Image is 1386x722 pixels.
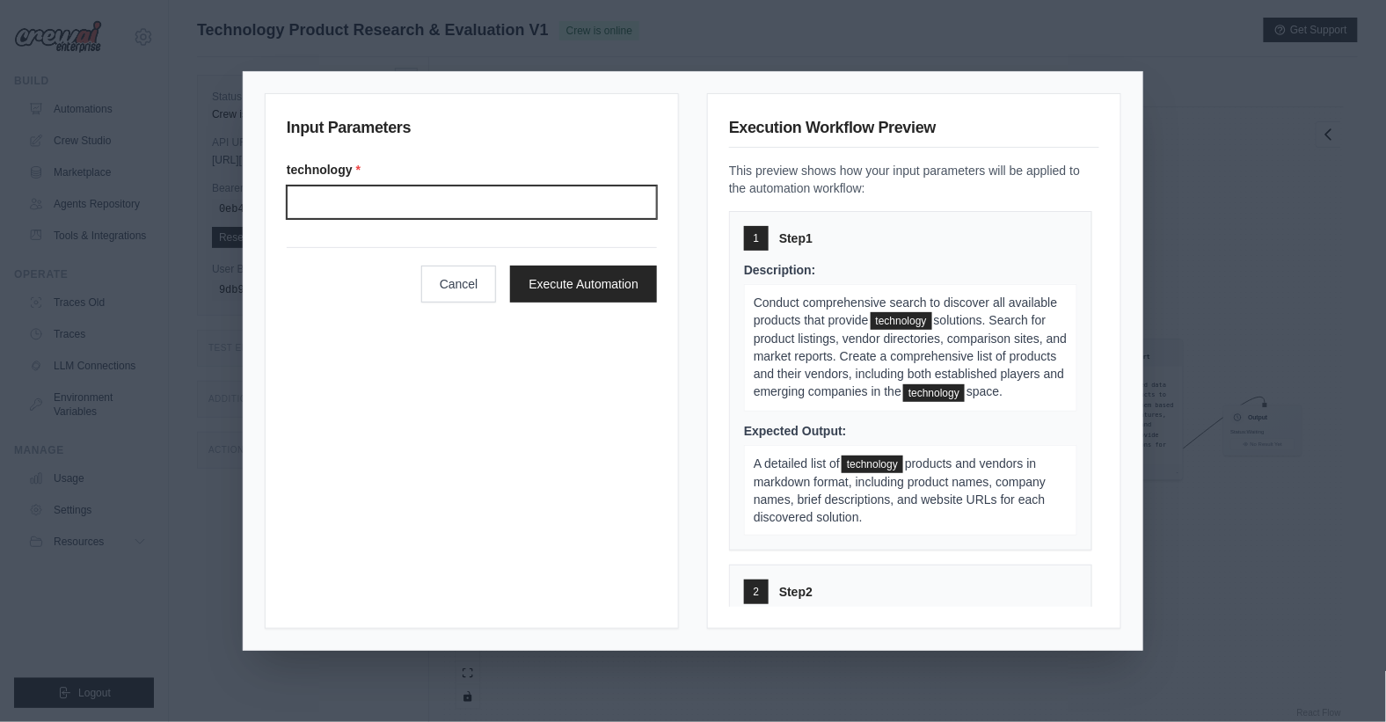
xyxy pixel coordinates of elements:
[744,263,816,277] span: Description:
[754,295,1058,327] span: Conduct comprehensive search to discover all available products that provide
[287,115,657,147] h3: Input Parameters
[754,313,1067,398] span: solutions. Search for product listings, vendor directories, comparison sites, and market reports....
[510,266,657,303] button: Execute Automation
[287,161,657,179] label: technology
[967,384,1003,398] span: space.
[754,456,1046,524] span: products and vendors in markdown format, including product names, company names, brief descriptio...
[779,230,813,247] span: Step 1
[744,424,847,438] span: Expected Output:
[754,231,760,245] span: 1
[754,585,760,599] span: 2
[779,583,813,601] span: Step 2
[754,456,840,470] span: A detailed list of
[729,115,1099,148] h3: Execution Workflow Preview
[729,162,1099,197] p: This preview shows how your input parameters will be applied to the automation workflow:
[903,384,965,402] span: technology
[421,266,497,303] button: Cancel
[842,456,903,473] span: technology
[871,312,932,330] span: technology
